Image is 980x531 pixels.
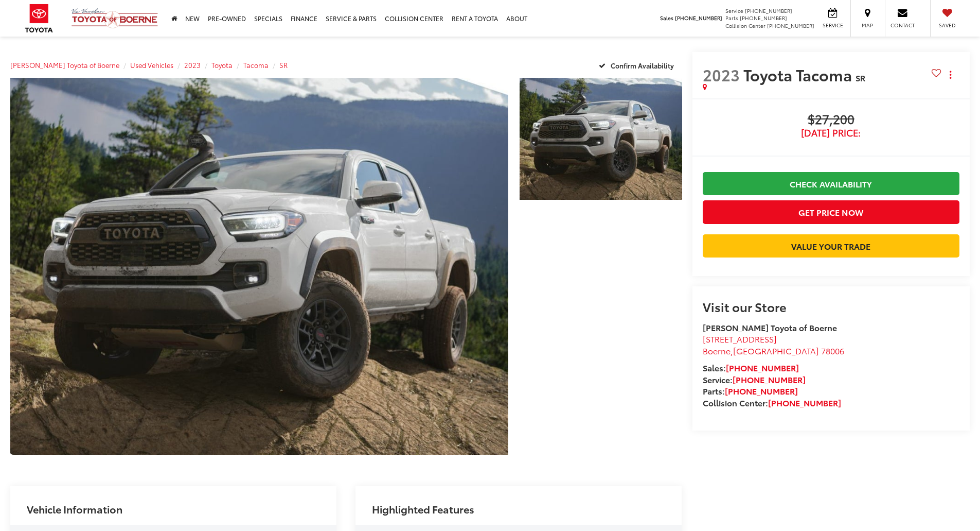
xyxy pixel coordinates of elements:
[703,63,740,85] span: 2023
[279,60,288,70] a: SR
[518,76,683,201] img: 2023 Toyota Tacoma SR
[703,373,806,385] strong: Service:
[211,60,233,70] a: Toyota
[703,172,959,195] a: Check Availability
[703,128,959,138] span: [DATE] Price:
[726,362,799,373] a: [PHONE_NUMBER]
[856,22,879,29] span: Map
[703,385,798,397] strong: Parts:
[725,22,765,29] span: Collision Center
[703,345,844,356] span: ,
[767,22,814,29] span: [PHONE_NUMBER]
[725,7,743,14] span: Service
[703,321,837,333] strong: [PERSON_NAME] Toyota of Boerne
[593,56,682,74] button: Confirm Availability
[10,60,119,70] a: [PERSON_NAME] Toyota of Boerne
[703,234,959,258] a: Value Your Trade
[243,60,269,70] a: Tacoma
[743,63,856,85] span: Toyota Tacoma
[5,76,513,457] img: 2023 Toyota Tacoma SR
[856,72,865,83] span: SR
[733,373,806,385] a: [PHONE_NUMBER]
[611,61,674,70] span: Confirm Availability
[703,345,730,356] span: Boerne
[130,60,173,70] a: Used Vehicles
[821,345,844,356] span: 78006
[950,71,951,79] span: dropdown dots
[768,397,841,408] a: [PHONE_NUMBER]
[821,22,844,29] span: Service
[27,503,122,515] h2: Vehicle Information
[703,333,777,345] span: [STREET_ADDRESS]
[733,345,819,356] span: [GEOGRAPHIC_DATA]
[703,333,844,356] a: [STREET_ADDRESS] Boerne,[GEOGRAPHIC_DATA] 78006
[10,78,508,455] a: Expand Photo 0
[71,8,158,29] img: Vic Vaughan Toyota of Boerne
[520,78,682,200] a: Expand Photo 1
[703,300,959,313] h2: Visit our Store
[941,65,959,83] button: Actions
[703,112,959,128] span: $27,200
[745,7,792,14] span: [PHONE_NUMBER]
[372,503,474,515] h2: Highlighted Features
[725,385,798,397] a: [PHONE_NUMBER]
[890,22,915,29] span: Contact
[703,397,841,408] strong: Collision Center:
[675,14,722,22] span: [PHONE_NUMBER]
[725,14,738,22] span: Parts
[703,362,799,373] strong: Sales:
[936,22,958,29] span: Saved
[184,60,201,70] a: 2023
[740,14,787,22] span: [PHONE_NUMBER]
[660,14,673,22] span: Sales
[703,200,959,224] button: Get Price Now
